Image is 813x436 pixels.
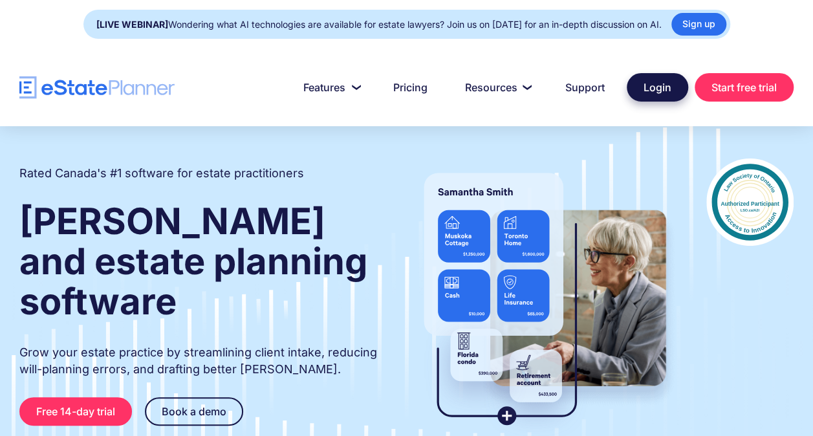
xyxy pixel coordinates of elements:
[627,73,688,102] a: Login
[145,397,243,426] a: Book a demo
[288,74,371,100] a: Features
[19,76,175,99] a: home
[550,74,620,100] a: Support
[19,199,367,323] strong: [PERSON_NAME] and estate planning software
[378,74,443,100] a: Pricing
[96,19,168,30] strong: [LIVE WEBINAR]
[96,16,662,34] div: Wondering what AI technologies are available for estate lawyers? Join us on [DATE] for an in-dept...
[19,397,132,426] a: Free 14-day trial
[19,344,384,378] p: Grow your estate practice by streamlining client intake, reducing will-planning errors, and draft...
[695,73,794,102] a: Start free trial
[19,165,304,182] h2: Rated Canada's #1 software for estate practitioners
[671,13,726,36] a: Sign up
[450,74,543,100] a: Resources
